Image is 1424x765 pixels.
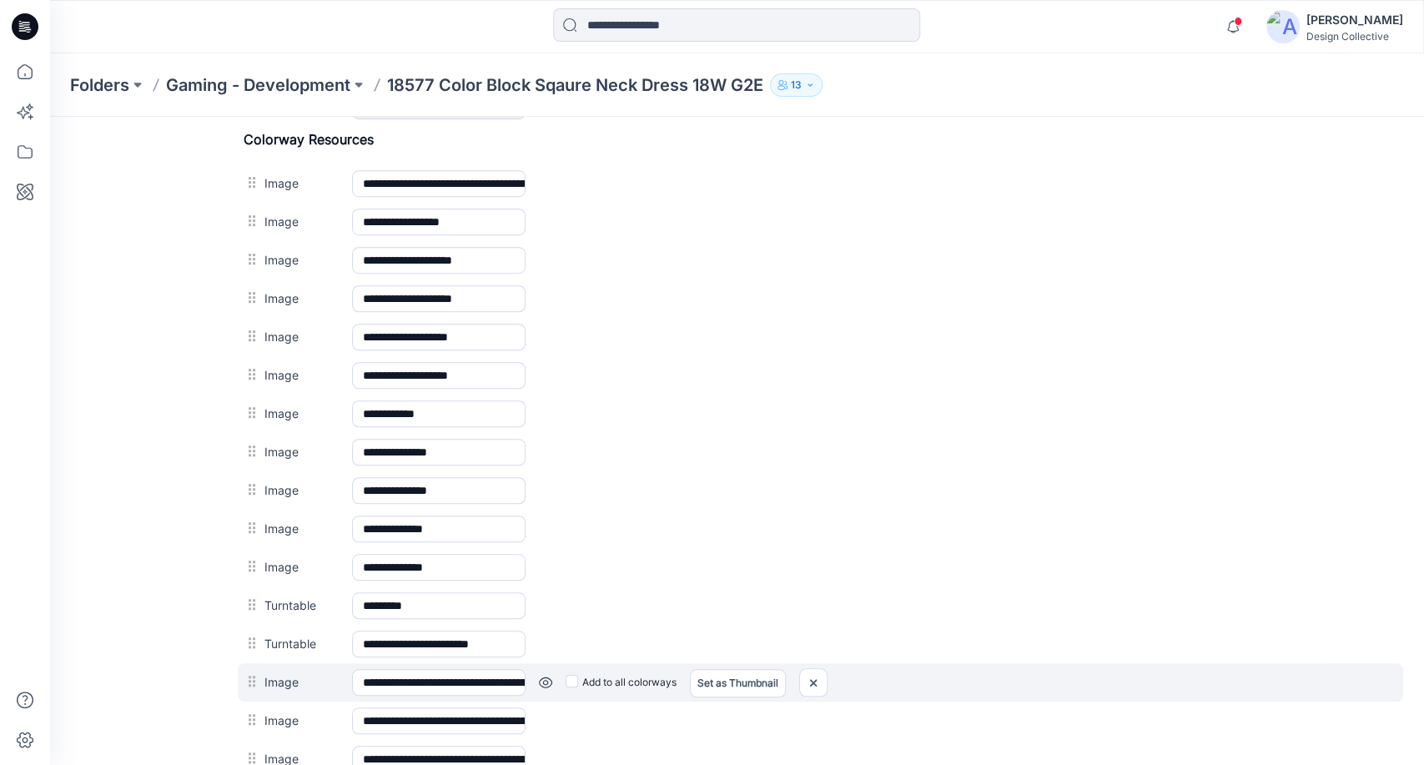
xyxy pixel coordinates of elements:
div: Design Collective [1306,30,1403,43]
iframe: edit-style [50,117,1424,765]
label: Image [214,364,285,382]
div: [PERSON_NAME] [1306,10,1403,30]
label: Image [214,325,285,344]
img: avatar [1266,10,1300,43]
label: Image [214,210,285,229]
a: Folders [70,73,129,97]
button: 13 [770,73,823,97]
img: close-btn.svg [750,552,777,580]
a: Set as Thumbnail [640,552,736,581]
label: Image [214,402,285,420]
label: Image [214,172,285,190]
a: Gaming - Development [166,73,350,97]
label: Image [214,440,285,459]
label: Turntable [214,479,285,497]
label: Add to all colorways [516,552,626,579]
label: Turntable [214,517,285,536]
label: Image [214,594,285,612]
label: Image [214,287,285,305]
label: Image [214,556,285,574]
label: Image [214,632,285,651]
p: 13 [791,76,802,94]
label: Image [214,249,285,267]
input: Add to all colorways [516,555,526,566]
p: 18577 Color Block Sqaure Neck Dress 18W G2E [387,73,763,97]
label: Image [214,133,285,152]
